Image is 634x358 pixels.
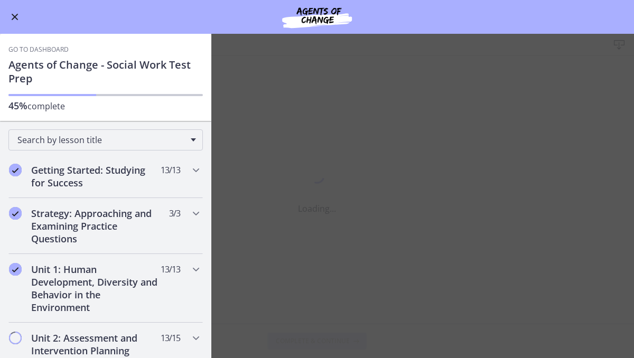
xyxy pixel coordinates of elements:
img: Agents of Change [254,4,380,30]
h1: Agents of Change - Social Work Test Prep [8,58,203,86]
span: Search by lesson title [17,134,185,146]
span: 45% [8,99,27,112]
p: complete [8,99,203,112]
h2: Getting Started: Studying for Success [31,164,160,189]
h2: Unit 2: Assessment and Intervention Planning [31,332,160,357]
i: Completed [9,207,22,220]
span: 13 / 15 [161,332,180,344]
span: 13 / 13 [161,263,180,276]
span: 13 / 13 [161,164,180,176]
div: Search by lesson title [8,129,203,150]
a: Go to Dashboard [8,45,69,54]
i: Completed [9,263,22,276]
h2: Unit 1: Human Development, Diversity and Behavior in the Environment [31,263,160,314]
button: Enable menu [8,11,21,23]
h2: Strategy: Approaching and Examining Practice Questions [31,207,160,245]
span: 3 / 3 [169,207,180,220]
i: Completed [9,164,22,176]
